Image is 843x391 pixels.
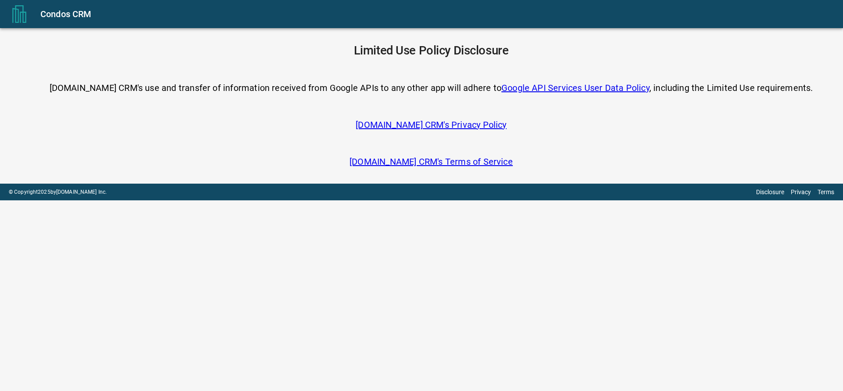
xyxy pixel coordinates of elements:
h1: Limited Use Policy Disclosure [36,43,826,58]
a: [DOMAIN_NAME] Inc. [56,189,107,195]
a: [DOMAIN_NAME] CRM's Privacy Policy [356,119,506,130]
a: Google API Services User Data Policy [501,83,649,93]
a: Privacy [791,188,811,195]
a: Disclosure [756,188,784,195]
a: [DOMAIN_NAME] CRM's Terms of Service [349,156,513,167]
p: © Copyright 2025 by [9,188,107,196]
p: [DOMAIN_NAME] CRM's use and transfer of information received from Google APIs to any other app wi... [36,81,826,94]
div: Condos CRM [40,7,832,21]
a: Terms [818,188,834,195]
